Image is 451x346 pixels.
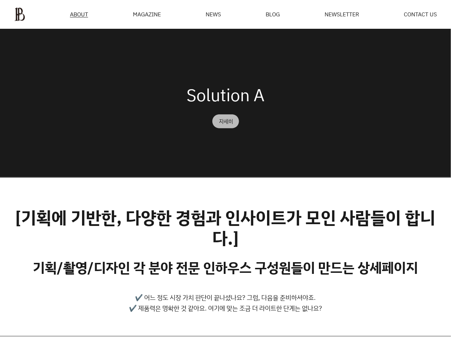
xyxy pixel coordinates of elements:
div: 자세히 [219,119,233,124]
a: CONTACT US [404,11,437,17]
a: BLOG [266,11,280,17]
a: NEWS [206,11,221,17]
h2: [기획에 기반한, 다양한 경험과 인사이트가 모인 사람들이 합니다.] [14,207,437,249]
a: ABOUT [70,11,88,17]
h2: Solution A [186,85,265,106]
img: ba379d5522eb3.png [14,7,25,21]
h3: 기획/촬영/디자인 각 분야 전문 인하우스 구성원들이 만드는 상세페이지 [33,259,418,276]
p: ✔️ 어느 정도 시장 가치 판단이 끝나셨나요? 그럼, 다음을 준비하셔야죠. ✔️ 제품력은 명확한 것 같아요. 여기에 맞는 조금 더 라이트한 단계는 없나요? [129,292,322,313]
div: MAGAZINE [133,11,161,17]
a: NEWSLETTER [325,11,359,17]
